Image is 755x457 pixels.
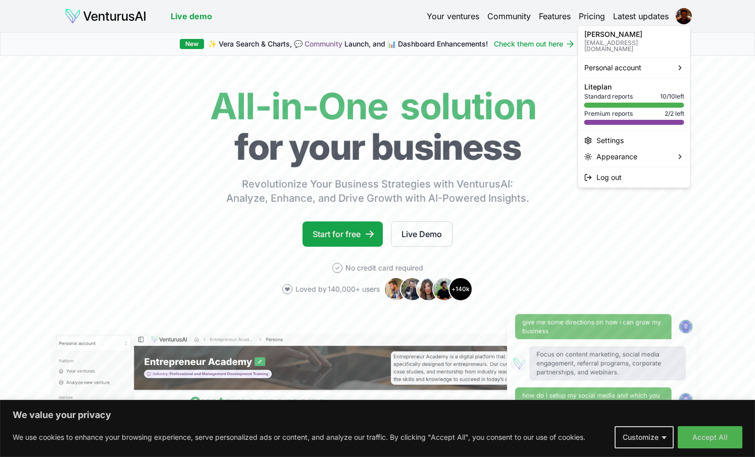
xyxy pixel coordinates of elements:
[580,132,688,149] a: Settings
[584,40,684,52] p: [EMAIL_ADDRESS][DOMAIN_NAME]
[584,31,684,38] p: [PERSON_NAME]
[584,110,633,118] span: Premium reports
[584,63,641,73] span: Personal account
[596,152,637,162] span: Appearance
[584,93,633,101] span: Standard reports
[596,172,622,182] span: Log out
[665,110,684,118] span: 2 / 2 left
[660,93,684,101] span: 10 / 10 left
[584,83,684,90] p: Lite plan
